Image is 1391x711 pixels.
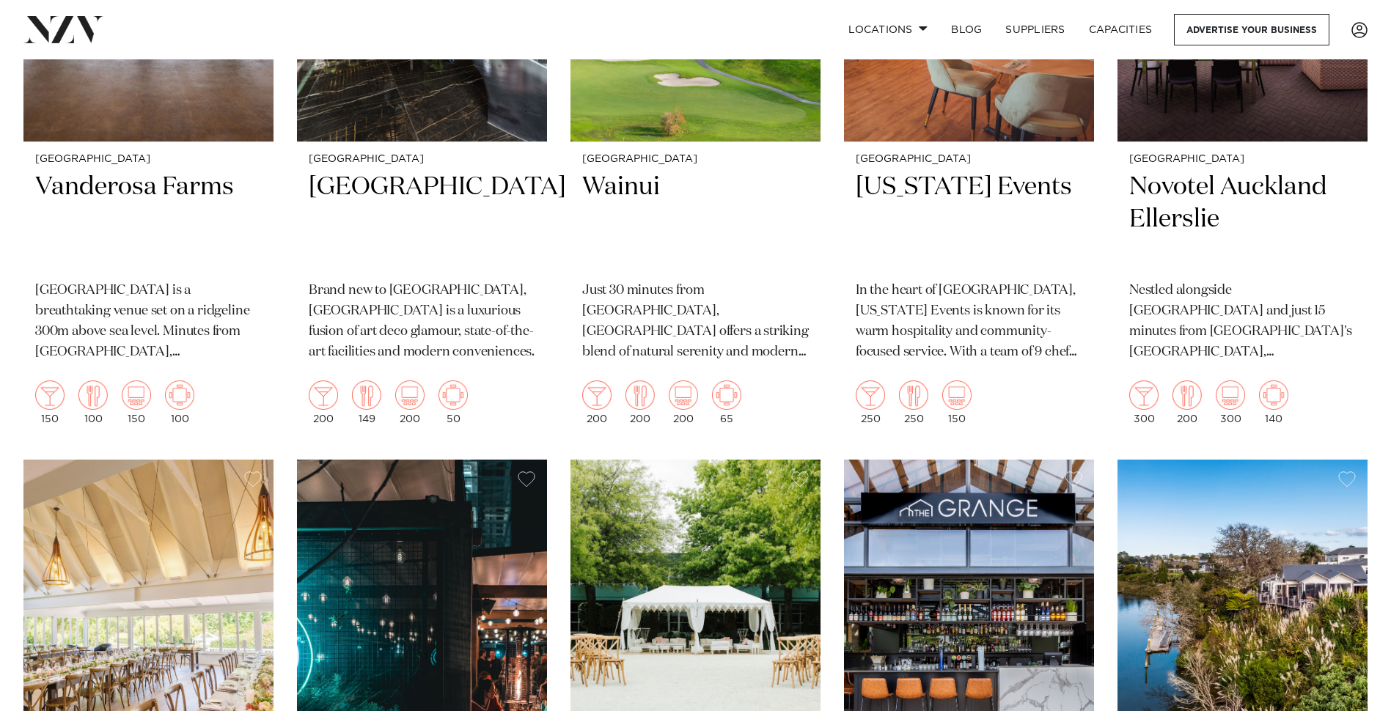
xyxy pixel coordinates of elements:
div: 50 [438,380,468,424]
p: Brand new to [GEOGRAPHIC_DATA], [GEOGRAPHIC_DATA] is a luxurious fusion of art deco glamour, stat... [309,281,535,363]
h2: Novotel Auckland Ellerslie [1129,171,1356,270]
a: SUPPLIERS [994,14,1076,45]
div: 200 [625,380,655,424]
img: theatre.png [669,380,698,410]
img: dining.png [625,380,655,410]
small: [GEOGRAPHIC_DATA] [309,154,535,165]
img: dining.png [352,380,381,410]
img: dining.png [899,380,928,410]
img: nzv-logo.png [23,16,103,43]
img: meeting.png [1259,380,1288,410]
img: cocktail.png [35,380,65,410]
img: theatre.png [122,380,151,410]
img: theatre.png [1216,380,1245,410]
div: 100 [78,380,108,424]
h2: Wainui [582,171,809,270]
small: [GEOGRAPHIC_DATA] [582,154,809,165]
div: 150 [122,380,151,424]
img: meeting.png [712,380,741,410]
small: [GEOGRAPHIC_DATA] [1129,154,1356,165]
div: 300 [1129,380,1159,424]
div: 200 [669,380,698,424]
div: 149 [352,380,381,424]
div: 200 [1172,380,1202,424]
a: Capacities [1077,14,1164,45]
div: 250 [856,380,885,424]
img: meeting.png [438,380,468,410]
div: 140 [1259,380,1288,424]
img: cocktail.png [582,380,612,410]
img: cocktail.png [856,380,885,410]
img: dining.png [1172,380,1202,410]
div: 200 [582,380,612,424]
img: theatre.png [942,380,972,410]
p: In the heart of [GEOGRAPHIC_DATA], [US_STATE] Events is known for its warm hospitality and commun... [856,281,1082,363]
a: Advertise your business [1174,14,1329,45]
div: 65 [712,380,741,424]
small: [GEOGRAPHIC_DATA] [35,154,262,165]
img: meeting.png [165,380,194,410]
img: dining.png [78,380,108,410]
div: 100 [165,380,194,424]
p: [GEOGRAPHIC_DATA] is a breathtaking venue set on a ridgeline 300m above sea level. Minutes from [... [35,281,262,363]
p: Just 30 minutes from [GEOGRAPHIC_DATA], [GEOGRAPHIC_DATA] offers a striking blend of natural sere... [582,281,809,363]
div: 150 [35,380,65,424]
img: theatre.png [395,380,425,410]
div: 150 [942,380,972,424]
a: BLOG [939,14,994,45]
h2: Vanderosa Farms [35,171,262,270]
a: Locations [837,14,939,45]
div: 250 [899,380,928,424]
div: 200 [309,380,338,424]
p: Nestled alongside [GEOGRAPHIC_DATA] and just 15 minutes from [GEOGRAPHIC_DATA]'s [GEOGRAPHIC_DATA... [1129,281,1356,363]
small: [GEOGRAPHIC_DATA] [856,154,1082,165]
div: 200 [395,380,425,424]
img: cocktail.png [1129,380,1159,410]
img: cocktail.png [309,380,338,410]
h2: [US_STATE] Events [856,171,1082,270]
div: 300 [1216,380,1245,424]
h2: [GEOGRAPHIC_DATA] [309,171,535,270]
